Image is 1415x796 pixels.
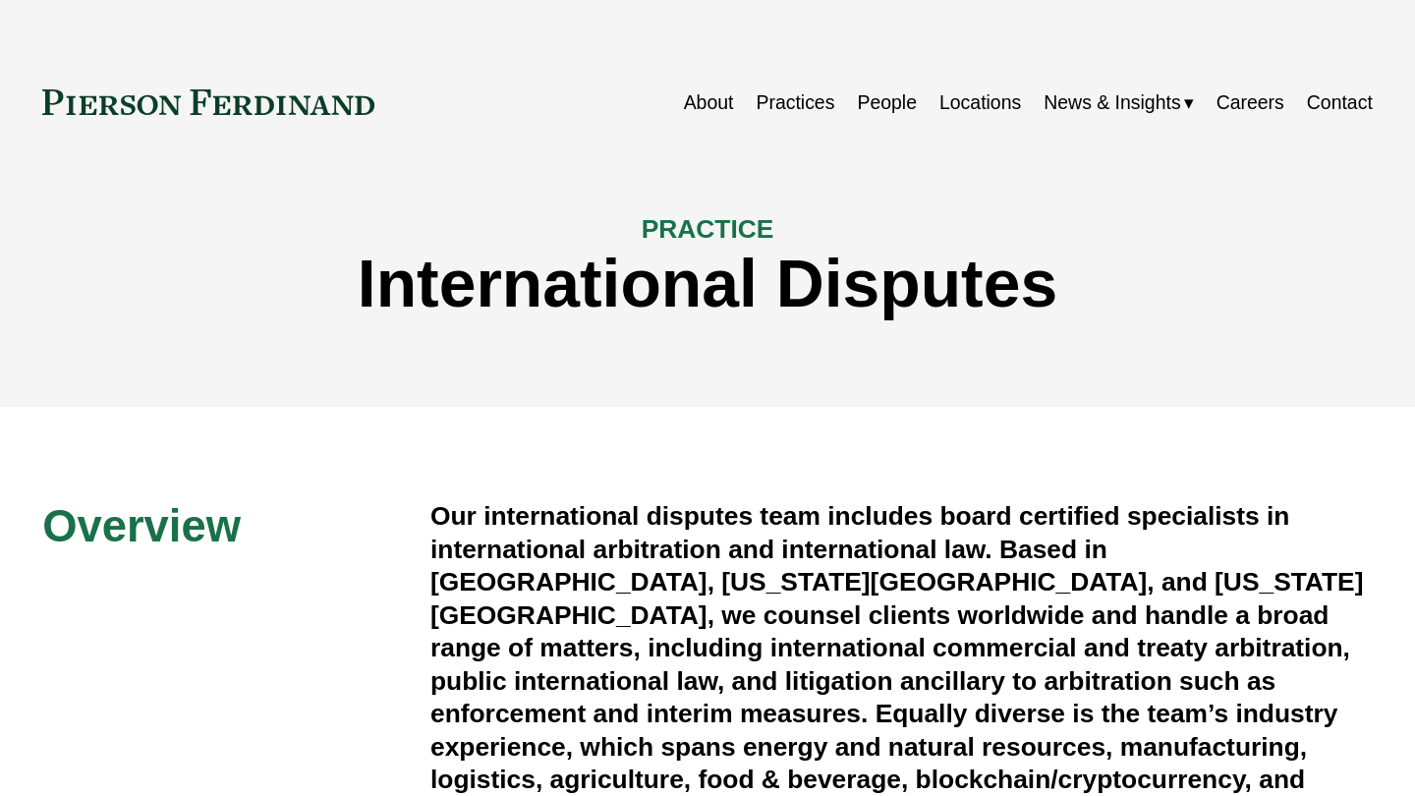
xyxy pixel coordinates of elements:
a: folder dropdown [1044,84,1193,122]
a: Contact [1307,84,1373,122]
a: Practices [756,84,834,122]
a: Careers [1217,84,1284,122]
h1: International Disputes [42,246,1373,322]
span: News & Insights [1044,85,1180,120]
a: People [857,84,917,122]
a: About [684,84,734,122]
a: Locations [939,84,1021,122]
span: Overview [42,501,241,551]
span: PRACTICE [642,214,774,244]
